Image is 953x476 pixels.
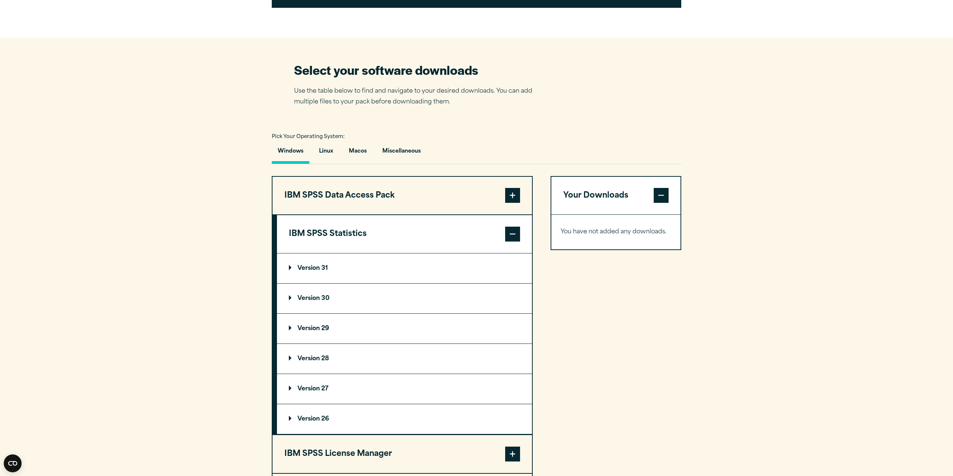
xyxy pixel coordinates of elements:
[551,177,681,215] button: Your Downloads
[277,215,532,253] button: IBM SPSS Statistics
[294,61,544,78] h2: Select your software downloads
[277,344,532,374] summary: Version 28
[313,143,339,164] button: Linux
[551,214,681,249] div: Your Downloads
[289,356,329,362] p: Version 28
[343,143,373,164] button: Macos
[277,404,532,434] summary: Version 26
[277,253,532,434] div: IBM SPSS Statistics
[289,295,329,301] p: Version 30
[376,143,427,164] button: Miscellaneous
[272,143,309,164] button: Windows
[277,284,532,313] summary: Version 30
[289,265,328,271] p: Version 31
[277,314,532,344] summary: Version 29
[272,435,532,473] button: IBM SPSS License Manager
[289,416,329,422] p: Version 26
[277,253,532,283] summary: Version 31
[561,227,671,237] p: You have not added any downloads.
[277,374,532,404] summary: Version 27
[289,386,328,392] p: Version 27
[4,454,22,472] button: Open CMP widget
[294,86,544,108] p: Use the table below to find and navigate to your desired downloads. You can add multiple files to...
[272,177,532,215] button: IBM SPSS Data Access Pack
[289,326,329,332] p: Version 29
[272,134,345,139] span: Pick Your Operating System:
